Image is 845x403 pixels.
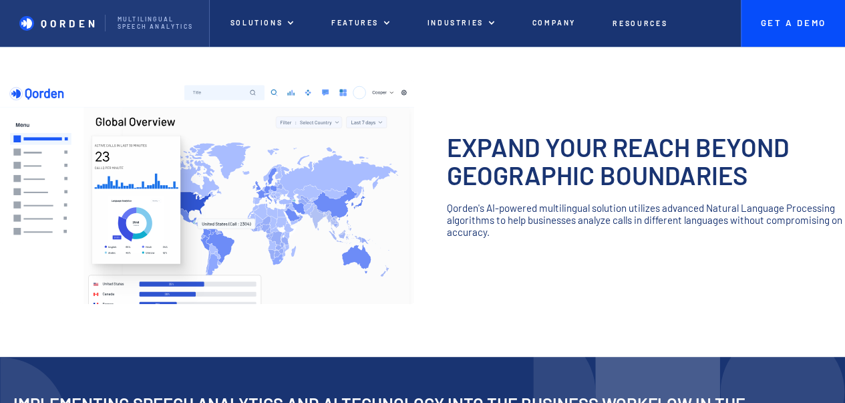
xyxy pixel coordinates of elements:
[230,19,283,27] p: Solutions
[118,16,197,30] p: Multilingual Speech analytics
[41,17,98,29] p: QORDEN
[532,19,576,27] p: Company
[427,19,484,27] p: Industries
[447,239,845,251] p: ‍
[447,134,845,190] h3: Expand your reach beyond geographic boundaries
[447,190,845,202] p: ‍
[331,19,379,27] p: Features
[760,18,827,29] p: Get A Demo
[447,202,845,239] p: Qorden's AI-powered multilingual solution utilizes advanced Natural Language Processing algorithm...
[613,19,667,28] p: Resources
